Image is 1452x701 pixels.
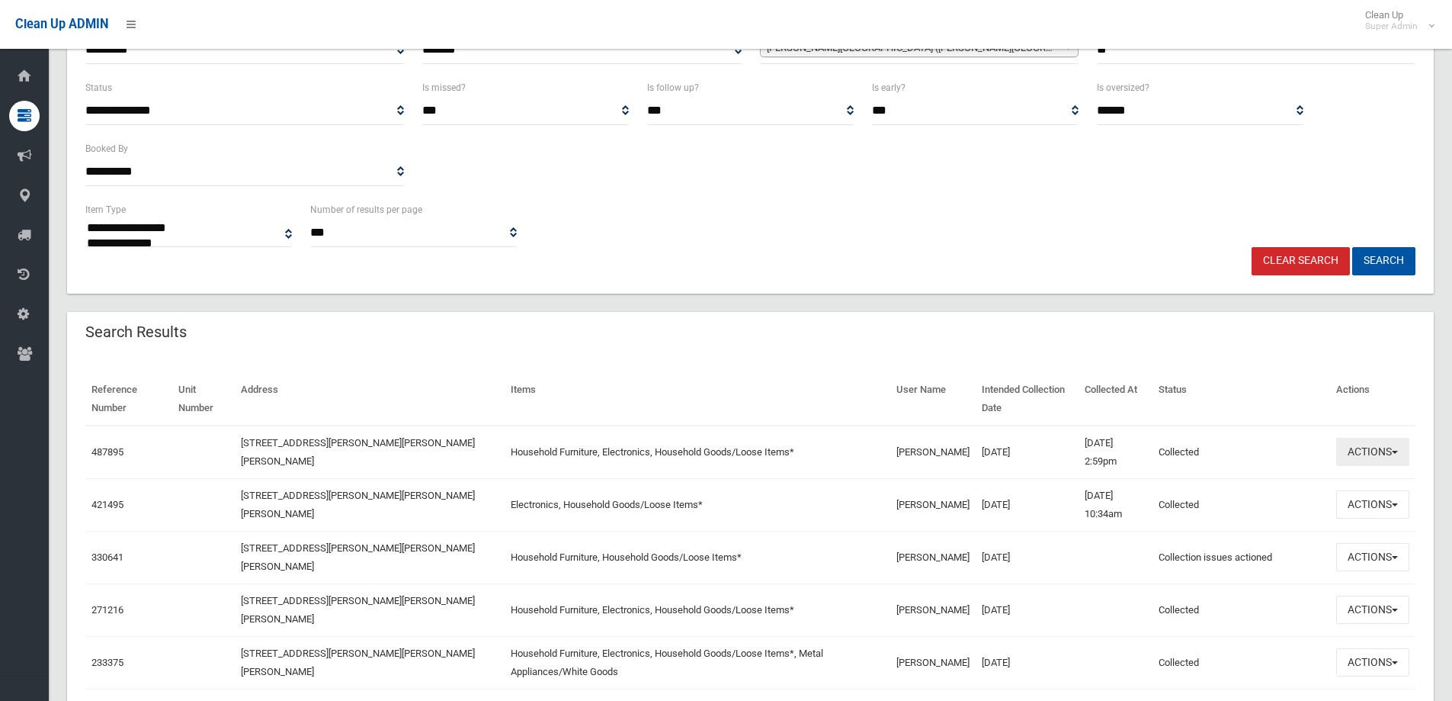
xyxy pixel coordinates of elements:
[85,373,172,426] th: Reference Number
[890,584,976,636] td: [PERSON_NAME]
[235,373,505,426] th: Address
[91,551,123,563] a: 330641
[67,317,205,347] header: Search Results
[1079,373,1152,426] th: Collected At
[91,446,123,458] a: 487895
[890,373,976,426] th: User Name
[505,373,891,426] th: Items
[976,426,1079,479] td: [DATE]
[1330,373,1415,426] th: Actions
[976,478,1079,531] td: [DATE]
[422,79,466,96] label: Is missed?
[91,604,123,616] a: 271216
[241,542,475,572] a: [STREET_ADDRESS][PERSON_NAME][PERSON_NAME][PERSON_NAME]
[1152,584,1330,636] td: Collected
[172,373,235,426] th: Unit Number
[85,201,126,218] label: Item Type
[91,657,123,668] a: 233375
[872,79,905,96] label: Is early?
[241,595,475,625] a: [STREET_ADDRESS][PERSON_NAME][PERSON_NAME][PERSON_NAME]
[1152,636,1330,689] td: Collected
[1079,478,1152,531] td: [DATE] 10:34am
[1252,247,1350,275] a: Clear Search
[1336,543,1409,571] button: Actions
[1152,478,1330,531] td: Collected
[505,426,891,479] td: Household Furniture, Electronics, Household Goods/Loose Items*
[1336,490,1409,519] button: Actions
[241,648,475,677] a: [STREET_ADDRESS][PERSON_NAME][PERSON_NAME][PERSON_NAME]
[241,437,475,467] a: [STREET_ADDRESS][PERSON_NAME][PERSON_NAME][PERSON_NAME]
[1352,247,1415,275] button: Search
[1336,596,1409,624] button: Actions
[1097,79,1149,96] label: Is oversized?
[976,531,1079,584] td: [DATE]
[505,636,891,689] td: Household Furniture, Electronics, Household Goods/Loose Items*, Metal Appliances/White Goods
[890,478,976,531] td: [PERSON_NAME]
[976,373,1079,426] th: Intended Collection Date
[890,531,976,584] td: [PERSON_NAME]
[15,17,108,31] span: Clean Up ADMIN
[976,584,1079,636] td: [DATE]
[505,531,891,584] td: Household Furniture, Household Goods/Loose Items*
[310,201,422,218] label: Number of results per page
[1152,373,1330,426] th: Status
[647,79,699,96] label: Is follow up?
[1152,426,1330,479] td: Collected
[505,478,891,531] td: Electronics, Household Goods/Loose Items*
[890,636,976,689] td: [PERSON_NAME]
[1336,438,1409,466] button: Actions
[241,490,475,519] a: [STREET_ADDRESS][PERSON_NAME][PERSON_NAME][PERSON_NAME]
[1357,9,1433,32] span: Clean Up
[505,584,891,636] td: Household Furniture, Electronics, Household Goods/Loose Items*
[85,140,128,157] label: Booked By
[1336,648,1409,677] button: Actions
[1079,426,1152,479] td: [DATE] 2:59pm
[890,426,976,479] td: [PERSON_NAME]
[976,636,1079,689] td: [DATE]
[1152,531,1330,584] td: Collection issues actioned
[85,79,112,96] label: Status
[91,499,123,510] a: 421495
[1365,21,1418,32] small: Super Admin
